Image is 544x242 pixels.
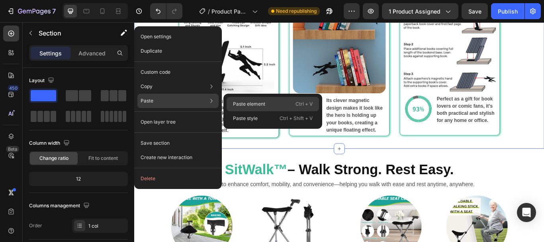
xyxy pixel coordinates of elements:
div: Order [29,222,42,229]
strong: Its clever magnetic design makes it look like the hero is holding up your books, creating a uniqu... [224,88,290,129]
div: Beta [6,146,19,152]
strong: This superhero bookend is a fun and sturdy way to keep your books organized while adding a creati... [95,89,161,129]
p: Open layer tree [141,118,176,126]
div: Publish [498,7,518,16]
p: Custom code [141,69,170,76]
img: gempages_556442896992043810-a23761e7-d8d0-4558-abe4-526897aca23b.png [186,87,219,120]
span: 1 product assigned [389,7,440,16]
p: Duplicate [141,47,162,55]
img: gempages_556442896992043810-17c1be25-4103-4e1f-968b-1d837840fa01.png [315,85,348,118]
p: Section [39,28,104,38]
p: Create new interaction [141,153,192,161]
button: Publish [491,3,524,19]
div: Column width [29,138,71,149]
p: 7 [52,6,56,16]
button: 1 product assigned [382,3,458,19]
div: Layout [29,75,56,86]
button: Delete [137,171,219,186]
div: Open Intercom Messenger [517,203,536,222]
strong: – Walk Strong. Rest Easy. [178,163,372,180]
p: Advanced [78,49,106,57]
div: 450 [8,85,19,91]
p: Save section [141,140,170,147]
p: Open settings [141,33,171,40]
iframe: Design area [134,22,544,242]
div: Columns management [29,201,91,211]
div: 1 col [88,222,126,230]
div: 12 [31,173,126,185]
span: Fit to content [88,155,118,162]
span: / [208,7,210,16]
div: Undo/Redo [150,3,182,19]
button: Save [462,3,488,19]
span: Product Page - [DATE] 20:43:58 [211,7,249,16]
p: Ctrl + V [295,100,313,108]
span: Change ratio [39,155,68,162]
strong: Perfect as a gift for book lovers or comic fans, it’s both practical and stylish for any home or ... [352,86,420,118]
p: Paste style [233,115,258,122]
span: Need republishing [276,8,317,15]
span: Save [468,8,481,15]
img: gempages_556442896992043810-16192b90-6a9c-46fa-838e-cc3107c93fda.png [57,89,90,122]
p: Paste element [233,100,265,108]
p: SitWalk™ delivers portable support to enhance comfort, mobility, and convenience—helping you walk... [1,183,477,195]
p: Settings [39,49,62,57]
p: Ctrl + Shift + V [280,114,313,122]
strong: SitWalk™ [106,163,178,180]
p: Paste [141,97,153,104]
button: 7 [3,3,59,19]
p: Copy [141,83,153,90]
